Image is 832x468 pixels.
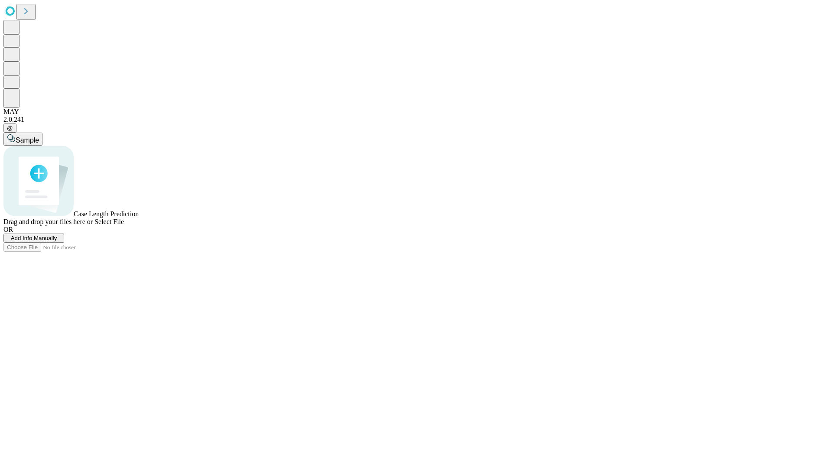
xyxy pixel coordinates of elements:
span: @ [7,125,13,131]
button: Sample [3,133,42,146]
span: Sample [16,136,39,144]
span: Add Info Manually [11,235,57,241]
div: 2.0.241 [3,116,829,123]
button: Add Info Manually [3,234,64,243]
div: MAY [3,108,829,116]
span: Select File [94,218,124,225]
span: Case Length Prediction [74,210,139,218]
span: Drag and drop your files here or [3,218,93,225]
span: OR [3,226,13,233]
button: @ [3,123,16,133]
